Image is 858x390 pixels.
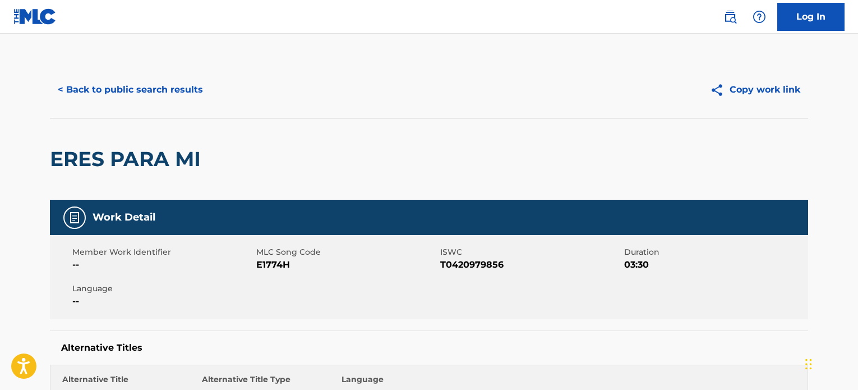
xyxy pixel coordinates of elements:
[723,10,737,24] img: search
[702,76,808,104] button: Copy work link
[50,146,206,172] h2: ERES PARA MI
[72,246,253,258] span: Member Work Identifier
[440,258,621,272] span: T0420979856
[624,258,805,272] span: 03:30
[624,246,805,258] span: Duration
[805,347,812,381] div: Drag
[72,295,253,308] span: --
[72,283,253,295] span: Language
[777,3,845,31] a: Log In
[710,83,730,97] img: Copy work link
[256,246,437,258] span: MLC Song Code
[68,211,81,224] img: Work Detail
[440,246,621,258] span: ISWC
[802,336,858,390] iframe: Chat Widget
[61,342,797,354] h5: Alternative Titles
[93,211,155,224] h5: Work Detail
[13,8,57,25] img: MLC Logo
[72,258,253,272] span: --
[50,76,211,104] button: < Back to public search results
[719,6,741,28] a: Public Search
[748,6,771,28] div: Help
[753,10,766,24] img: help
[256,258,437,272] span: E1774H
